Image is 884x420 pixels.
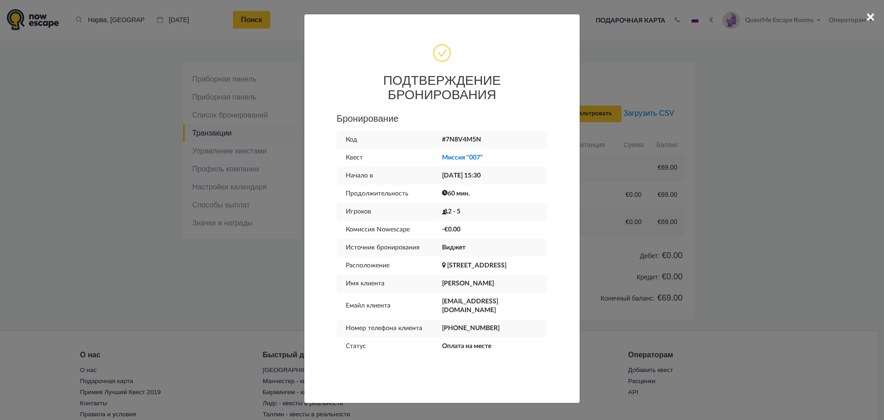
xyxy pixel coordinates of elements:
a: [STREET_ADDRESS] [447,262,506,269]
h5: Бронирование [337,113,547,124]
a: Миссия "007" [442,154,483,161]
td: 60 мин. [442,185,547,203]
td: [PHONE_NUMBER] [442,319,547,337]
td: Имя клиента [337,275,442,293]
td: Комиссия Nowescape [337,221,442,239]
td: Номер телефона клиента [337,319,442,337]
td: Продолжительность [337,185,442,203]
td: 2 - 5 [442,203,547,221]
td: Игроков [337,203,442,221]
td: Код [337,131,442,149]
td: Оплата на месте [442,337,547,355]
td: Источник бронирования [337,239,442,257]
button: Close [866,9,875,24]
td: [EMAIL_ADDRESS][DOMAIN_NAME] [442,293,547,319]
td: [PERSON_NAME] [442,275,547,293]
span: × [866,8,875,25]
h3: ПОДТВЕРЖДЕНИЕ БРОНИРОВАНИЯ [337,74,547,102]
td: -€0.00 [442,221,547,239]
td: Статус [337,337,442,355]
td: #7N8V4M5N [442,131,547,149]
td: Виджет [442,239,547,257]
td: Емайл клиента [337,293,442,319]
img: done [432,43,452,63]
td: Расположение [337,257,442,275]
td: Начало в [337,167,442,185]
td: [DATE] 15:30 [442,167,547,185]
td: Квест [337,149,442,167]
